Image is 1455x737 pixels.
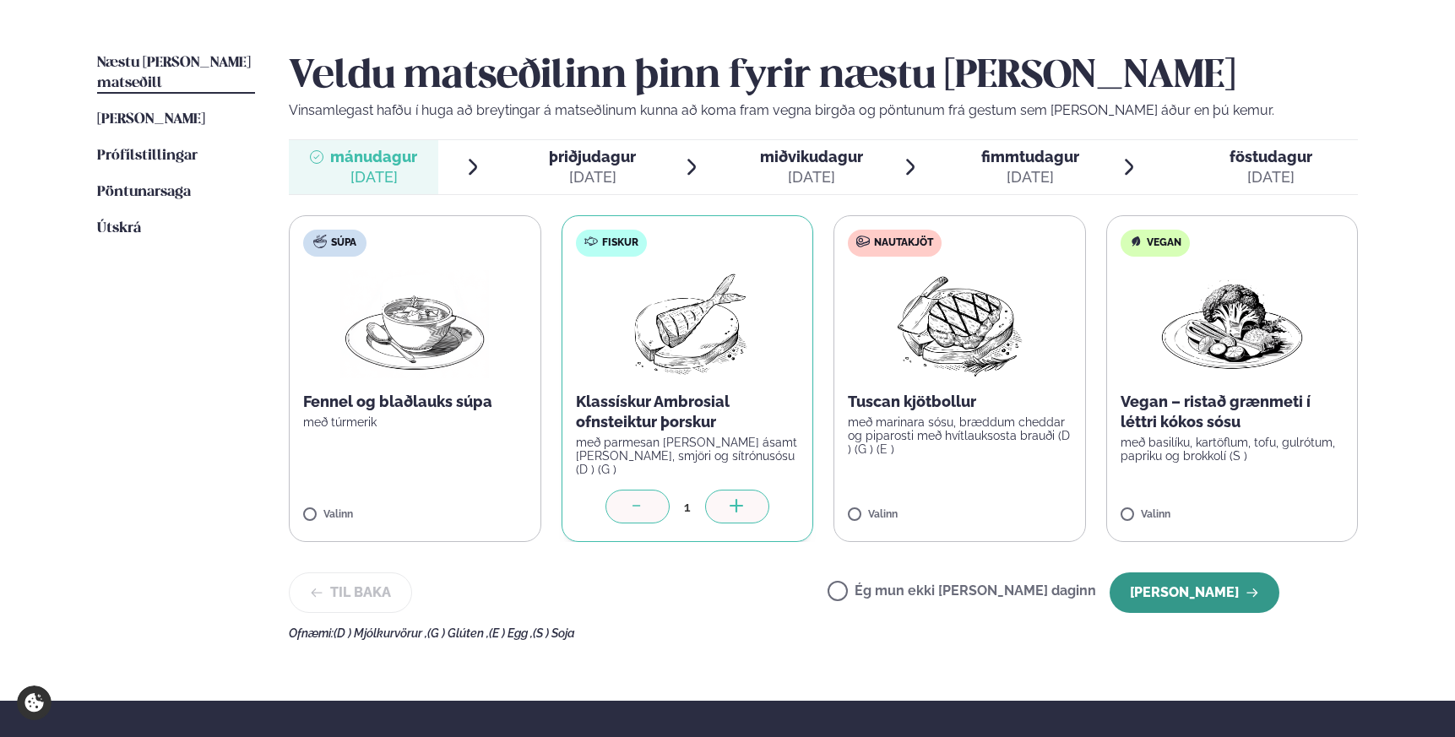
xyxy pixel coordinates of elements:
[97,149,198,163] span: Prófílstillingar
[330,167,417,187] div: [DATE]
[289,572,412,613] button: Til baka
[1129,235,1143,248] img: Vegan.svg
[584,235,598,248] img: fish.svg
[549,167,636,187] div: [DATE]
[981,148,1079,165] span: fimmtudagur
[97,219,141,239] a: Útskrá
[97,110,205,130] a: [PERSON_NAME]
[303,392,527,412] p: Fennel og blaðlauks súpa
[330,148,417,165] span: mánudagur
[303,415,527,429] p: með túrmerik
[97,182,191,203] a: Pöntunarsaga
[97,56,251,90] span: Næstu [PERSON_NAME] matseðill
[1158,270,1306,378] img: Vegan.png
[670,497,705,517] div: 1
[1147,236,1181,250] span: Vegan
[848,415,1072,456] p: með marinara sósu, bræddum cheddar og piparosti með hvítlauksosta brauði (D ) (G ) (E )
[848,392,1072,412] p: Tuscan kjötbollur
[549,148,636,165] span: þriðjudagur
[1121,392,1344,432] p: Vegan – ristað grænmeti í léttri kókos sósu
[313,235,327,248] img: soup.svg
[602,236,638,250] span: Fiskur
[760,148,863,165] span: miðvikudagur
[289,626,1358,640] div: Ofnæmi:
[856,235,870,248] img: beef.svg
[874,236,933,250] span: Nautakjöt
[489,626,533,640] span: (E ) Egg ,
[331,236,356,250] span: Súpa
[97,146,198,166] a: Prófílstillingar
[1110,572,1279,613] button: [PERSON_NAME]
[97,185,191,199] span: Pöntunarsaga
[1230,148,1312,165] span: föstudagur
[576,436,800,476] p: með parmesan [PERSON_NAME] ásamt [PERSON_NAME], smjöri og sítrónusósu (D ) (G )
[576,392,800,432] p: Klassískur Ambrosial ofnsteiktur þorskur
[612,270,762,378] img: Fish.png
[533,626,575,640] span: (S ) Soja
[334,626,427,640] span: (D ) Mjólkurvörur ,
[760,167,863,187] div: [DATE]
[340,270,489,378] img: Soup.png
[289,100,1358,121] p: Vinsamlegast hafðu í huga að breytingar á matseðlinum kunna að koma fram vegna birgða og pöntunum...
[1230,167,1312,187] div: [DATE]
[97,53,255,94] a: Næstu [PERSON_NAME] matseðill
[427,626,489,640] span: (G ) Glúten ,
[97,112,205,127] span: [PERSON_NAME]
[17,686,52,720] a: Cookie settings
[289,53,1358,100] h2: Veldu matseðilinn þinn fyrir næstu [PERSON_NAME]
[981,167,1079,187] div: [DATE]
[1121,436,1344,463] p: með basilíku, kartöflum, tofu, gulrótum, papriku og brokkolí (S )
[885,270,1034,378] img: Beef-Meat.png
[97,221,141,236] span: Útskrá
